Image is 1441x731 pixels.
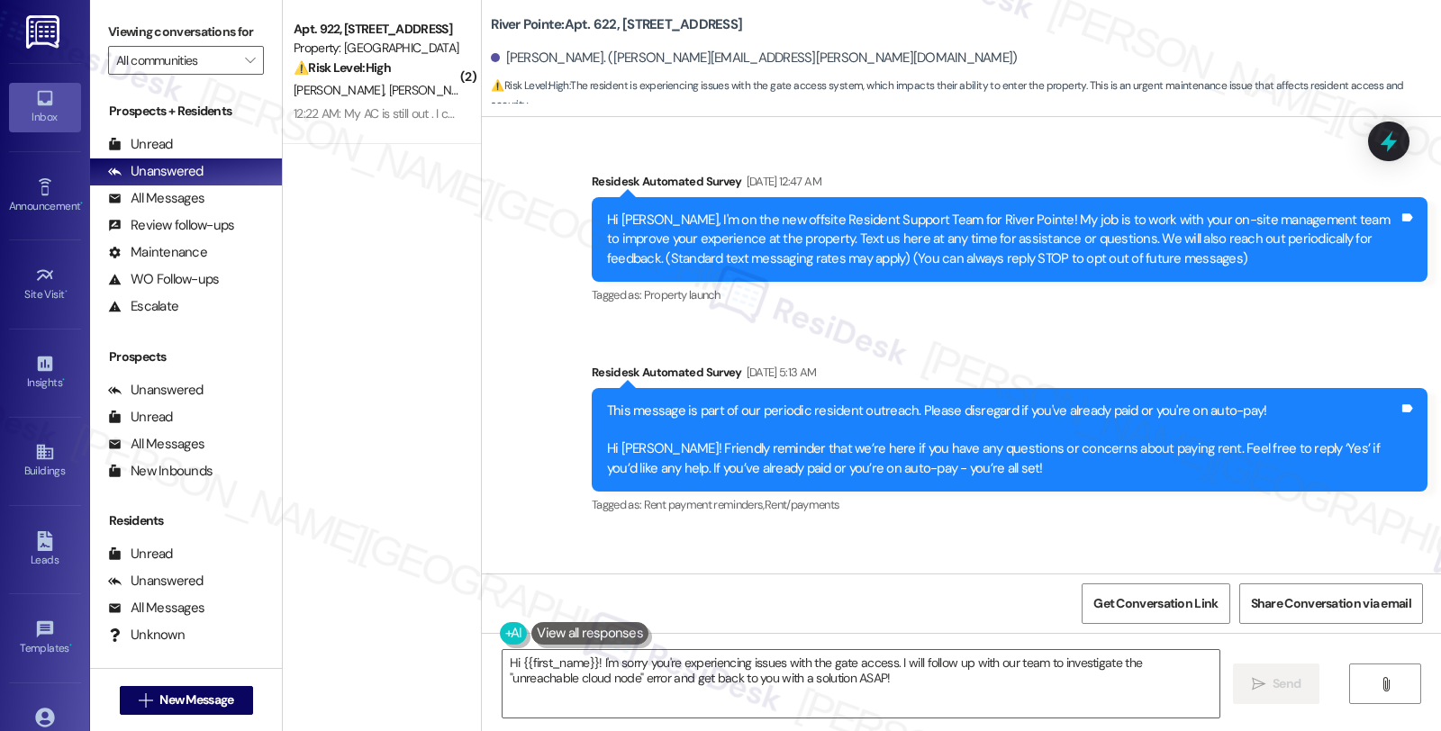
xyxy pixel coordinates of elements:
[26,15,63,49] img: ResiDesk Logo
[108,381,204,400] div: Unanswered
[592,282,1427,308] div: Tagged as:
[742,172,821,191] div: [DATE] 12:47 AM
[108,18,264,46] label: Viewing conversations for
[491,49,1017,68] div: [PERSON_NAME]. ([PERSON_NAME][EMAIL_ADDRESS][PERSON_NAME][DOMAIN_NAME])
[607,402,1399,479] div: This message is part of our periodic resident outreach. Please disregard if you've already paid o...
[108,408,173,427] div: Unread
[1273,674,1301,693] span: Send
[108,297,178,316] div: Escalate
[108,270,219,289] div: WO Follow-ups
[644,287,720,302] span: Property launch
[294,20,460,39] div: Apt. 922, [STREET_ADDRESS]
[108,626,185,645] div: Unknown
[389,82,479,98] span: [PERSON_NAME]
[108,572,204,591] div: Unanswered
[491,78,568,93] strong: ⚠️ Risk Level: High
[120,686,253,715] button: New Message
[9,260,81,309] a: Site Visit •
[765,497,840,512] span: Rent/payments
[1239,583,1423,624] button: Share Conversation via email
[62,374,65,386] span: •
[294,82,389,98] span: [PERSON_NAME]
[607,211,1399,268] div: Hi [PERSON_NAME], I'm on the new offsite Resident Support Team for River Pointe! My job is to wor...
[491,77,1441,115] span: : The resident is experiencing issues with the gate access system, which impacts their ability to...
[644,497,765,512] span: Rent payment reminders ,
[592,363,1427,388] div: Residesk Automated Survey
[491,15,742,34] b: River Pointe: Apt. 622, [STREET_ADDRESS]
[9,614,81,663] a: Templates •
[9,83,81,131] a: Inbox
[294,105,1180,122] div: 12:22 AM: My AC is still out . I called this morning and was told they were in the way . What tim...
[90,347,282,366] div: Prospects
[116,46,235,75] input: All communities
[1379,677,1392,691] i: 
[503,650,1219,717] textarea: Hi {{first_name}}! I'm sorry you're experiencing issues with the gate access. I will follow up wi...
[1252,677,1265,691] i: 
[592,492,1427,518] div: Tagged as:
[108,462,213,481] div: New Inbounds
[159,690,233,709] span: New Message
[80,197,83,210] span: •
[1093,594,1218,613] span: Get Conversation Link
[245,53,255,68] i: 
[139,693,152,708] i: 
[108,435,204,454] div: All Messages
[1251,594,1411,613] span: Share Conversation via email
[108,599,204,618] div: All Messages
[108,243,207,262] div: Maintenance
[294,59,391,76] strong: ⚠️ Risk Level: High
[90,511,282,530] div: Residents
[65,285,68,298] span: •
[9,437,81,485] a: Buildings
[742,363,817,382] div: [DATE] 5:13 AM
[742,573,815,591] div: [DATE] 1:27 AM
[592,172,1427,197] div: Residesk Automated Survey
[108,216,234,235] div: Review follow-ups
[9,348,81,397] a: Insights •
[90,102,282,121] div: Prospects + Residents
[108,135,173,154] div: Unread
[592,573,1427,598] div: Residesk Automated Survey
[1233,663,1320,704] button: Send
[1082,583,1229,624] button: Get Conversation Link
[108,162,204,181] div: Unanswered
[108,189,204,208] div: All Messages
[108,545,173,564] div: Unread
[69,639,72,652] span: •
[294,39,460,58] div: Property: [GEOGRAPHIC_DATA]
[9,526,81,574] a: Leads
